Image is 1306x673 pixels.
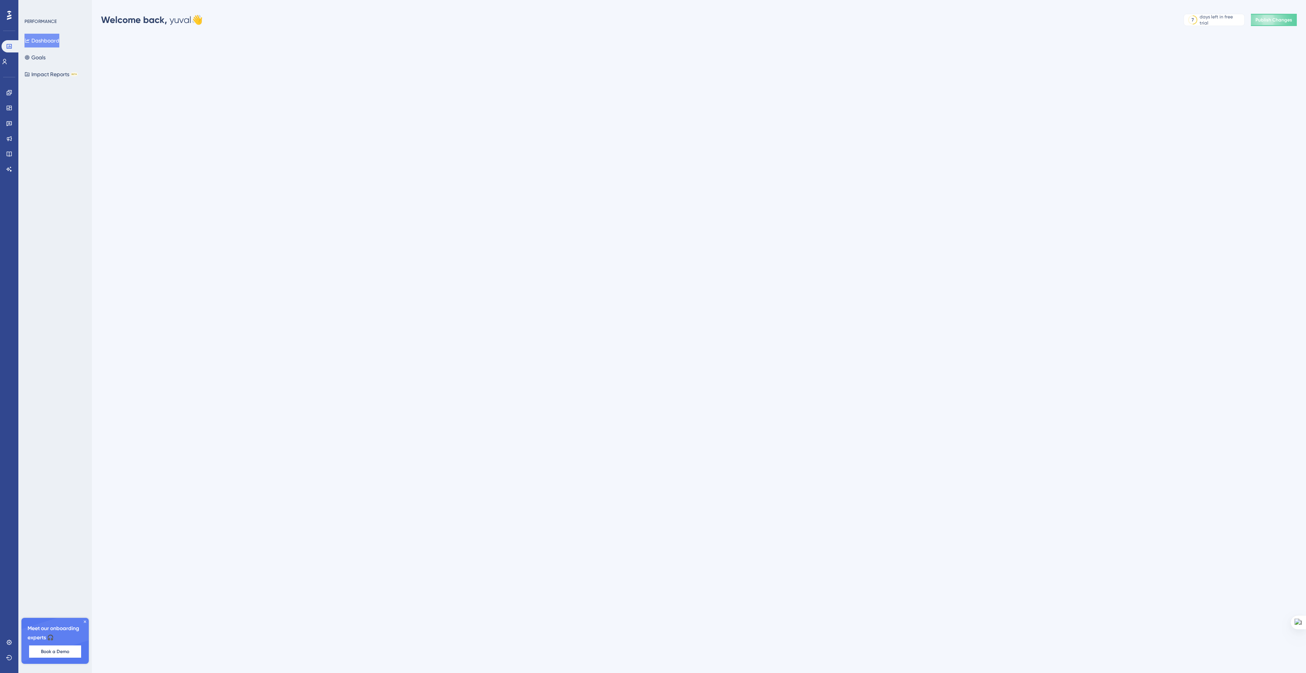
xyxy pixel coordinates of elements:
div: yuval 👋 [101,14,203,26]
button: Book a Demo [29,645,81,658]
button: Publish Changes [1251,14,1297,26]
span: Book a Demo [41,648,69,655]
div: BETA [71,72,78,76]
div: 7 [1192,17,1194,23]
span: Publish Changes [1255,17,1292,23]
button: Impact ReportsBETA [24,67,78,81]
button: Goals [24,51,46,64]
span: Meet our onboarding experts 🎧 [28,624,83,642]
button: Dashboard [24,34,59,47]
div: PERFORMANCE [24,18,57,25]
div: days left in free trial [1200,14,1242,26]
span: Welcome back, [101,14,167,25]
